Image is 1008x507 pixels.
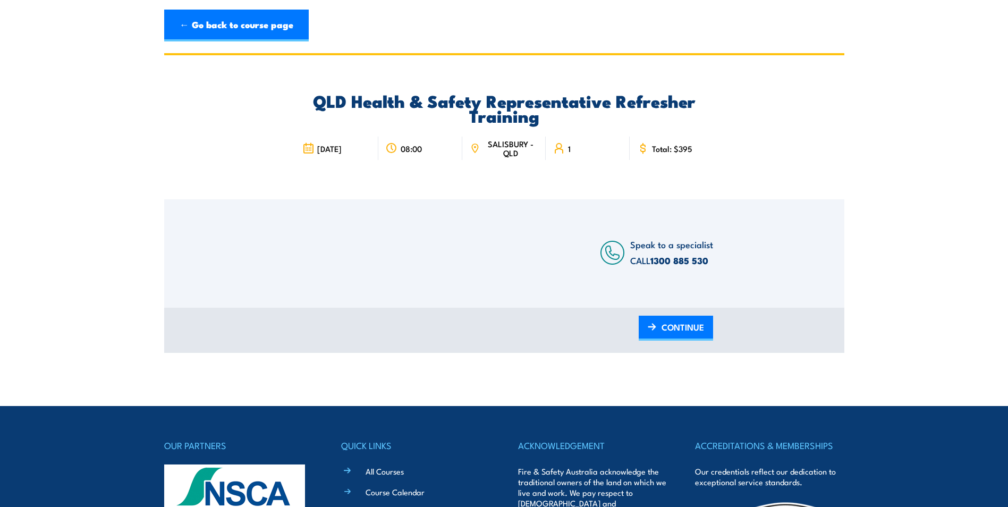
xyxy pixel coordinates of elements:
[295,93,713,123] h2: QLD Health & Safety Representative Refresher Training
[366,466,404,477] a: All Courses
[483,139,538,157] span: SALISBURY - QLD
[568,144,571,153] span: 1
[164,438,313,453] h4: OUR PARTNERS
[650,253,708,267] a: 1300 885 530
[639,316,713,341] a: CONTINUE
[401,144,422,153] span: 08:00
[695,438,844,453] h4: ACCREDITATIONS & MEMBERSHIPS
[317,144,342,153] span: [DATE]
[341,438,490,453] h4: QUICK LINKS
[366,486,425,497] a: Course Calendar
[695,466,844,487] p: Our credentials reflect our dedication to exceptional service standards.
[662,313,704,341] span: CONTINUE
[164,10,309,41] a: ← Go back to course page
[630,238,713,267] span: Speak to a specialist CALL
[652,144,692,153] span: Total: $395
[518,438,667,453] h4: ACKNOWLEDGEMENT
